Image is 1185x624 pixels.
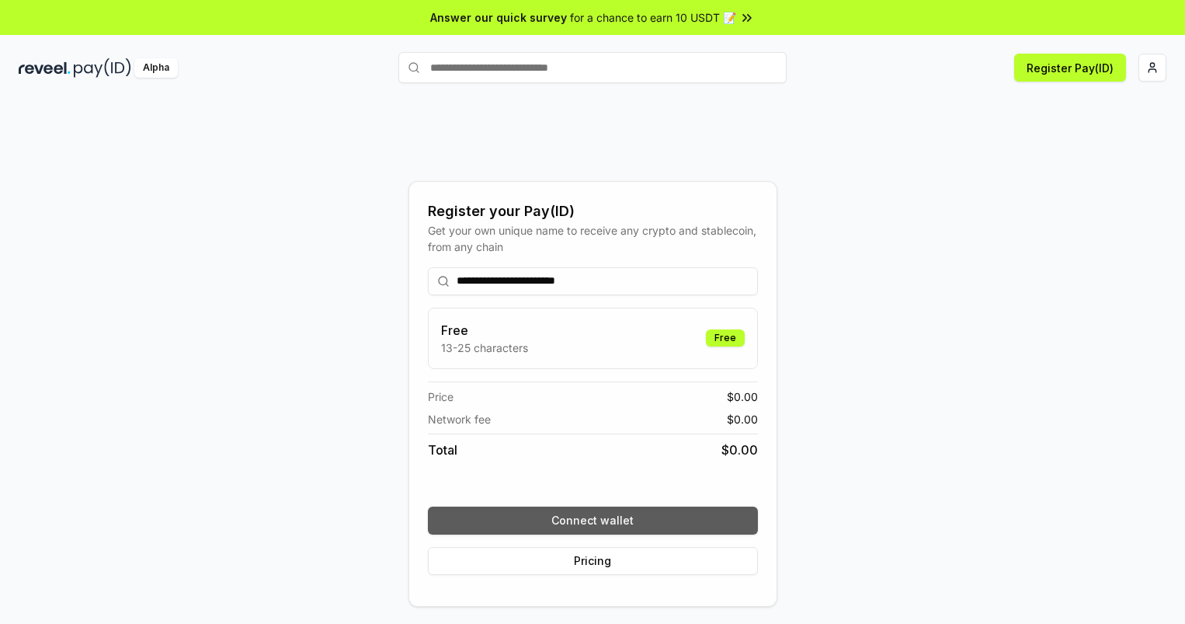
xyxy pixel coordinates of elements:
[134,58,178,78] div: Alpha
[570,9,736,26] span: for a chance to earn 10 USDT 📝
[428,411,491,427] span: Network fee
[74,58,131,78] img: pay_id
[441,340,528,356] p: 13-25 characters
[428,222,758,255] div: Get your own unique name to receive any crypto and stablecoin, from any chain
[428,200,758,222] div: Register your Pay(ID)
[430,9,567,26] span: Answer our quick survey
[428,441,457,459] span: Total
[428,507,758,535] button: Connect wallet
[727,411,758,427] span: $ 0.00
[706,329,745,347] div: Free
[19,58,71,78] img: reveel_dark
[428,389,453,405] span: Price
[1014,54,1126,82] button: Register Pay(ID)
[428,547,758,575] button: Pricing
[721,441,758,459] span: $ 0.00
[441,321,528,340] h3: Free
[727,389,758,405] span: $ 0.00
